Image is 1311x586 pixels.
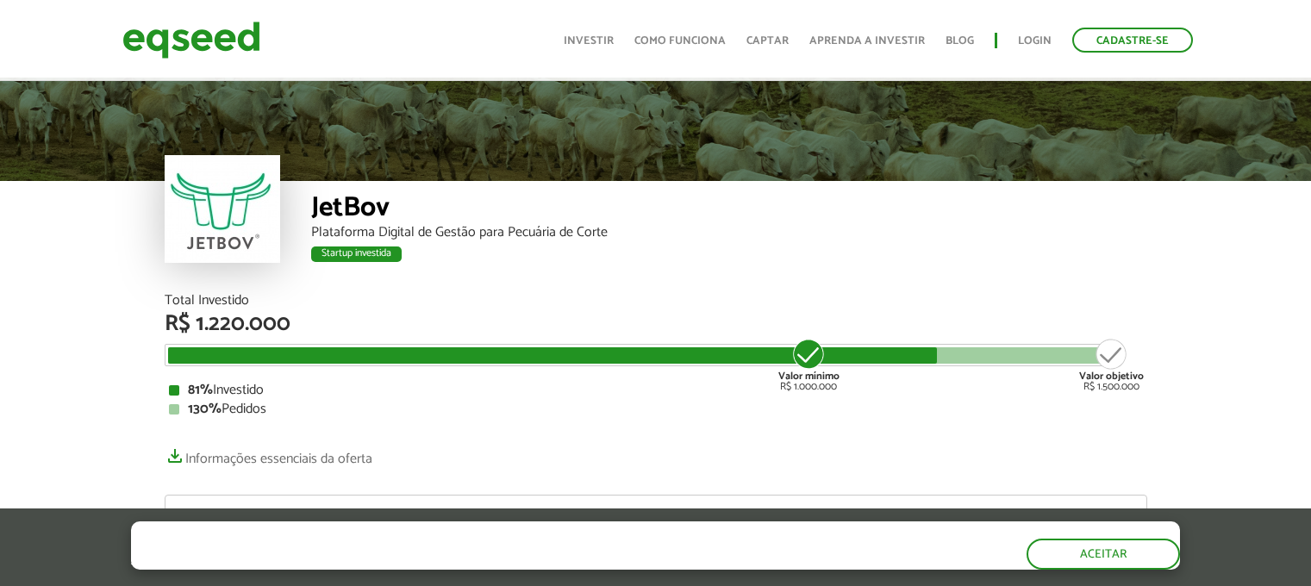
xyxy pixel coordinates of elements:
div: JetBov [311,194,1147,226]
div: Startup investida [311,246,402,262]
strong: 130% [188,397,222,421]
a: Informações essenciais da oferta [165,442,372,466]
div: R$ 1.220.000 [165,313,1147,335]
a: Aprenda a investir [809,35,925,47]
a: Blog [946,35,974,47]
a: Como funciona [634,35,726,47]
p: Ao clicar em "aceitar", você aceita nossa . [131,552,755,569]
a: Captar [746,35,789,47]
a: Login [1018,35,1052,47]
div: Investido [169,383,1143,397]
a: política de privacidade e de cookies [359,554,558,569]
div: Pedidos [169,402,1143,416]
div: Plataforma Digital de Gestão para Pecuária de Corte [311,226,1147,240]
a: Investir [564,35,614,47]
strong: Valor objetivo [1079,368,1144,384]
img: EqSeed [122,17,260,63]
div: R$ 1.000.000 [777,337,841,392]
strong: 81% [188,378,213,402]
button: Aceitar [1027,539,1180,570]
div: R$ 1.500.000 [1079,337,1144,392]
div: Total Investido [165,294,1147,308]
strong: Valor mínimo [778,368,840,384]
h5: O site da EqSeed utiliza cookies para melhorar sua navegação. [131,521,755,548]
a: Cadastre-se [1072,28,1193,53]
